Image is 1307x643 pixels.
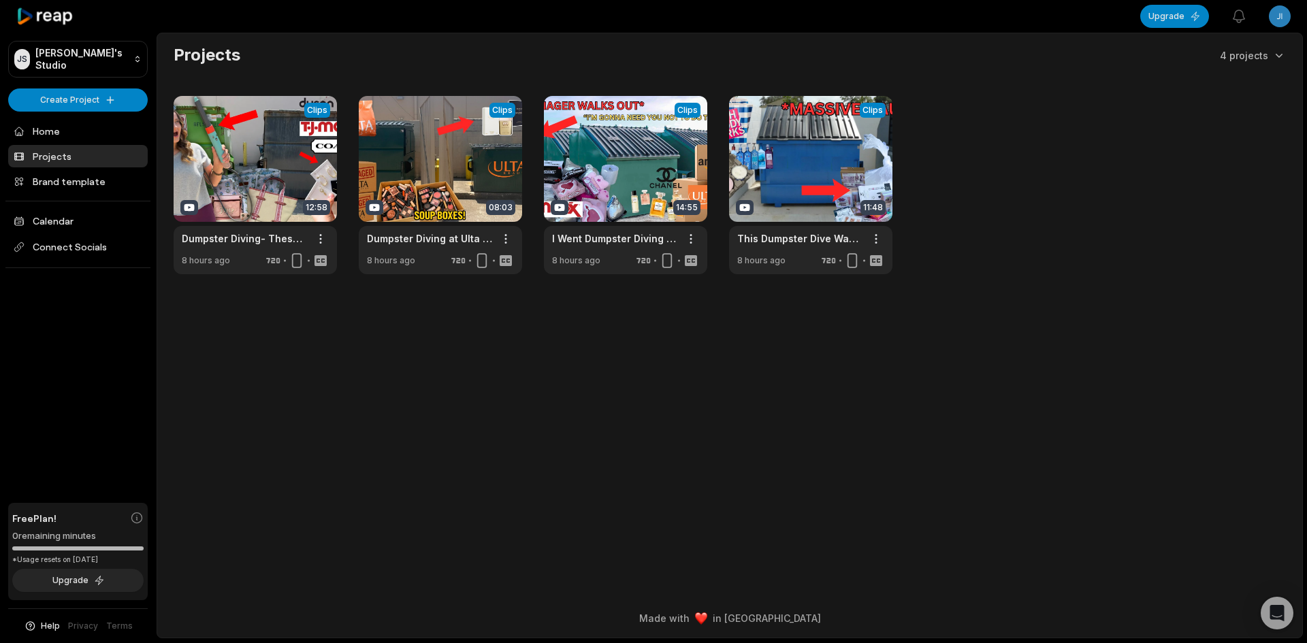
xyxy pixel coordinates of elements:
div: 0 remaining minutes [12,529,144,543]
a: Home [8,120,148,142]
div: JS [14,49,30,69]
h2: Projects [174,44,240,66]
button: Upgrade [12,569,144,592]
a: This Dumpster Dive Was INSANE... Huge JACKPOT haul!!! [737,231,862,246]
a: Calendar [8,210,148,232]
button: 4 projects [1220,48,1286,63]
button: Create Project [8,88,148,112]
div: *Usage resets on [DATE] [12,555,144,565]
div: Open Intercom Messenger [1261,597,1293,629]
button: Upgrade [1140,5,1209,28]
a: I Went Dumpster Diving & Found ANOTHER INSANE Jackpot... (CAUGHT BY MANAGER)) [552,231,677,246]
a: Brand template [8,170,148,193]
button: Help [24,620,60,632]
a: Privacy [68,620,98,632]
span: Free Plan! [12,511,57,525]
img: heart emoji [695,612,707,625]
a: Projects [8,145,148,167]
span: Help [41,620,60,632]
a: Terms [106,620,133,632]
div: Made with in [GEOGRAPHIC_DATA] [170,611,1290,625]
a: Dumpster Diving at Ulta & Finding HUGE Mystery Boxes FULL of Makeup!!! [367,231,492,246]
a: Dumpster Diving- These dumpsters are FULL of INSANE Items!!! [182,231,307,246]
span: Connect Socials [8,235,148,259]
p: [PERSON_NAME]'s Studio [35,47,128,71]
